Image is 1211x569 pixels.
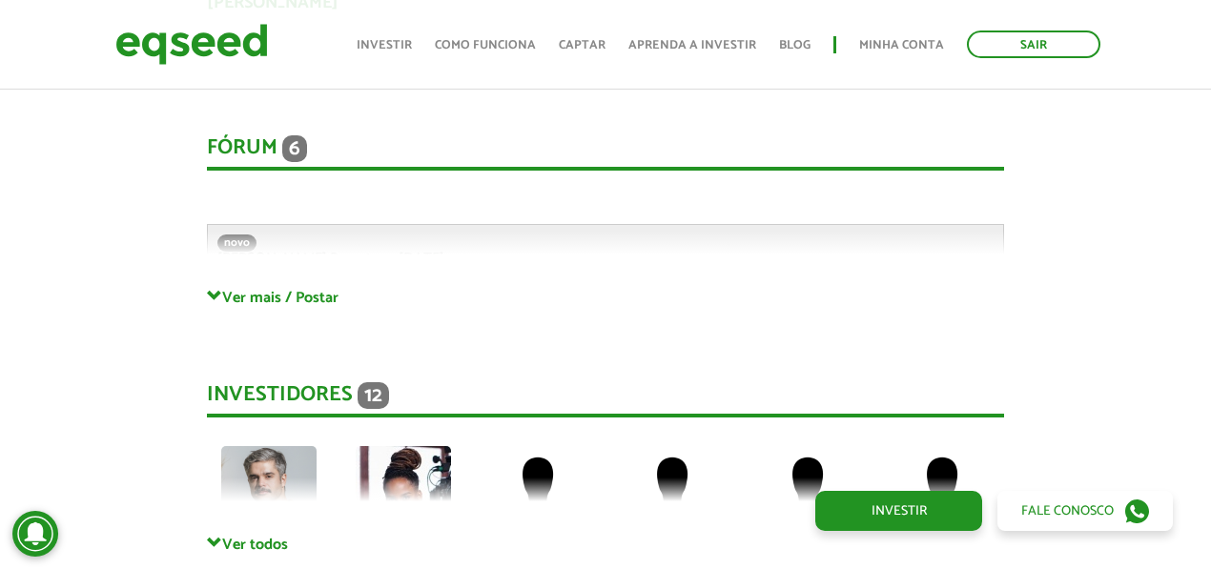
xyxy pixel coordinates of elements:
[115,19,268,70] img: EqSeed
[207,382,1005,417] div: Investidores
[207,288,1005,306] a: Ver mais / Postar
[356,446,451,541] img: picture-90970-1668946421.jpg
[625,446,720,541] img: default-user.png
[357,39,412,51] a: Investir
[779,39,811,51] a: Blog
[859,39,944,51] a: Minha conta
[760,446,855,541] img: default-user.png
[967,30,1100,58] a: Sair
[559,39,605,51] a: Captar
[221,446,317,541] img: picture-123564-1758224931.png
[358,382,389,409] span: 12
[490,446,585,541] img: default-user.png
[815,491,982,531] a: Investir
[207,535,1005,553] a: Ver todos
[894,446,990,541] img: default-user.png
[207,135,1005,171] div: Fórum
[435,39,536,51] a: Como funciona
[997,491,1173,531] a: Fale conosco
[282,135,307,162] span: 6
[628,39,756,51] a: Aprenda a investir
